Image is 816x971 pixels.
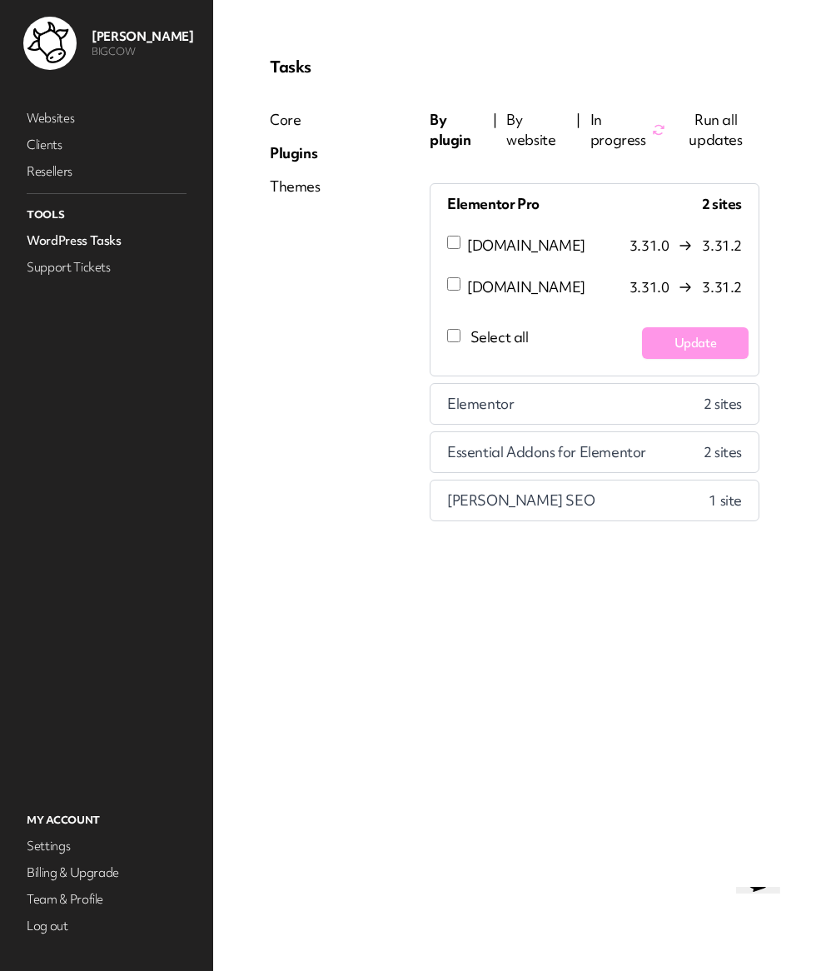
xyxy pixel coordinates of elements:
[447,236,460,249] input: [DOMAIN_NAME]
[23,107,190,130] a: Websites
[735,194,742,213] span: s
[447,490,595,510] span: [PERSON_NAME] SEO
[576,110,580,150] span: |
[270,177,321,197] div: Themes
[736,394,742,413] span: s
[729,887,796,951] iframe: chat widget
[23,888,190,911] a: Team & Profile
[685,191,759,217] span: 2 site
[23,160,190,183] a: Resellers
[23,861,190,884] a: Billing & Upgrade
[23,133,190,157] a: Clients
[493,110,497,150] span: |
[23,834,190,858] a: Settings
[467,277,585,297] span: [DOMAIN_NAME]
[629,281,742,294] span: 3.31.0 3.31.2
[736,442,742,461] span: s
[270,57,759,77] p: Tasks
[23,204,190,226] p: Tools
[23,256,190,279] a: Support Tickets
[629,239,742,252] span: 3.31.0 3.31.2
[672,110,759,150] span: Run all updates
[447,194,540,214] span: Elementor Pro
[23,809,190,831] p: My Account
[506,110,566,150] span: By website
[23,229,190,252] a: WordPress Tasks
[470,327,529,346] span: Select all
[92,45,193,58] p: BIGCOW
[447,442,646,462] span: Essential Addons for Elementor
[430,110,483,150] span: By plugin
[23,914,190,938] a: Log out
[692,487,759,514] span: 1 site
[447,394,514,414] span: Elementor
[270,110,321,130] div: Core
[687,391,759,417] span: 2 site
[590,110,652,150] span: In progress
[270,143,321,163] div: Plugins
[467,236,585,256] span: [DOMAIN_NAME]
[642,327,749,359] button: Update
[652,110,759,150] button: Run all updates
[687,439,759,466] span: 2 site
[92,28,193,45] p: [PERSON_NAME]
[447,329,460,342] input: Select all
[447,277,460,291] input: [DOMAIN_NAME]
